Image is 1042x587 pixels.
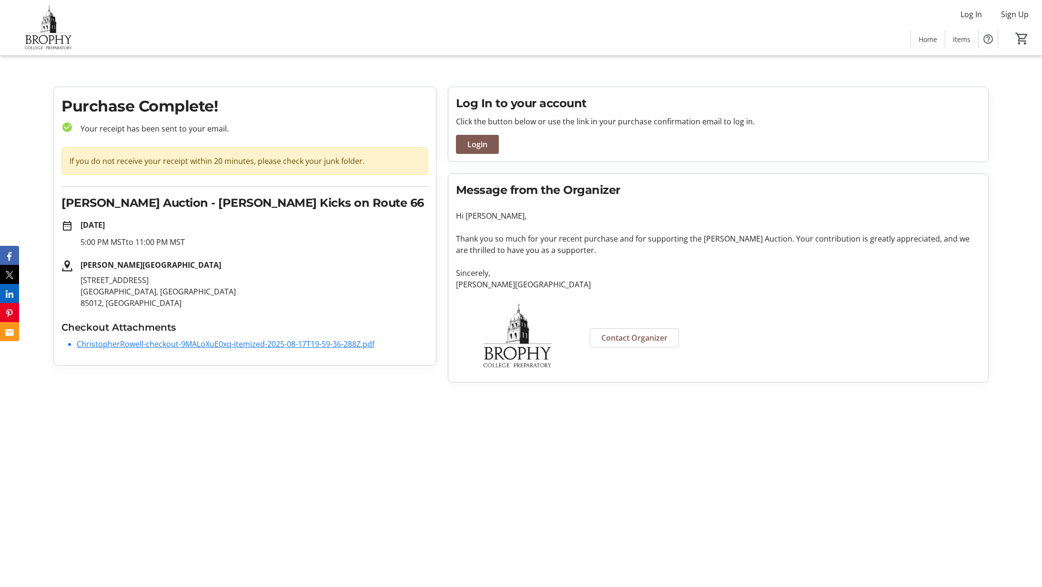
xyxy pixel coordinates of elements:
[456,279,981,290] p: [PERSON_NAME][GEOGRAPHIC_DATA]
[81,274,428,309] p: [STREET_ADDRESS] [GEOGRAPHIC_DATA], [GEOGRAPHIC_DATA] 85012, [GEOGRAPHIC_DATA]
[6,4,91,51] img: Brophy College Preparatory 's Logo
[945,30,978,48] a: Items
[979,30,998,49] button: Help
[81,260,221,270] strong: [PERSON_NAME][GEOGRAPHIC_DATA]
[456,116,981,127] p: Click the button below or use the link in your purchase confirmation email to log in.
[456,182,981,199] h2: Message from the Organizer
[73,123,428,134] p: Your receipt has been sent to your email.
[81,220,105,230] strong: [DATE]
[456,233,981,256] p: Thank you so much for your recent purchase and for supporting the [PERSON_NAME] Auction. Your con...
[61,194,428,212] h2: [PERSON_NAME] Auction - [PERSON_NAME] Kicks on Route 66
[911,30,945,48] a: Home
[61,147,428,175] div: If you do not receive your receipt within 20 minutes, please check your junk folder.
[919,34,937,44] span: Home
[61,121,73,133] mat-icon: check_circle
[456,267,981,279] p: Sincerely,
[456,302,578,371] img: Brophy College Preparatory logo
[467,139,487,150] span: Login
[61,95,428,118] h1: Purchase Complete!
[953,34,971,44] span: Items
[81,236,428,248] p: 5:00 PM MST to 11:00 PM MST
[61,320,428,334] h3: Checkout Attachments
[456,95,981,112] h2: Log In to your account
[590,328,679,347] a: Contact Organizer
[1001,9,1029,20] span: Sign Up
[61,220,73,232] mat-icon: date_range
[993,7,1036,22] button: Sign Up
[1013,30,1031,47] button: Cart
[601,332,668,344] span: Contact Organizer
[961,9,982,20] span: Log In
[456,210,981,222] p: Hi [PERSON_NAME],
[456,135,499,154] button: Login
[77,339,374,349] a: ChristopherRowell-checkout-9MALoXuE0xq-itemized-2025-08-17T19-59-36-288Z.pdf
[953,7,990,22] button: Log In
